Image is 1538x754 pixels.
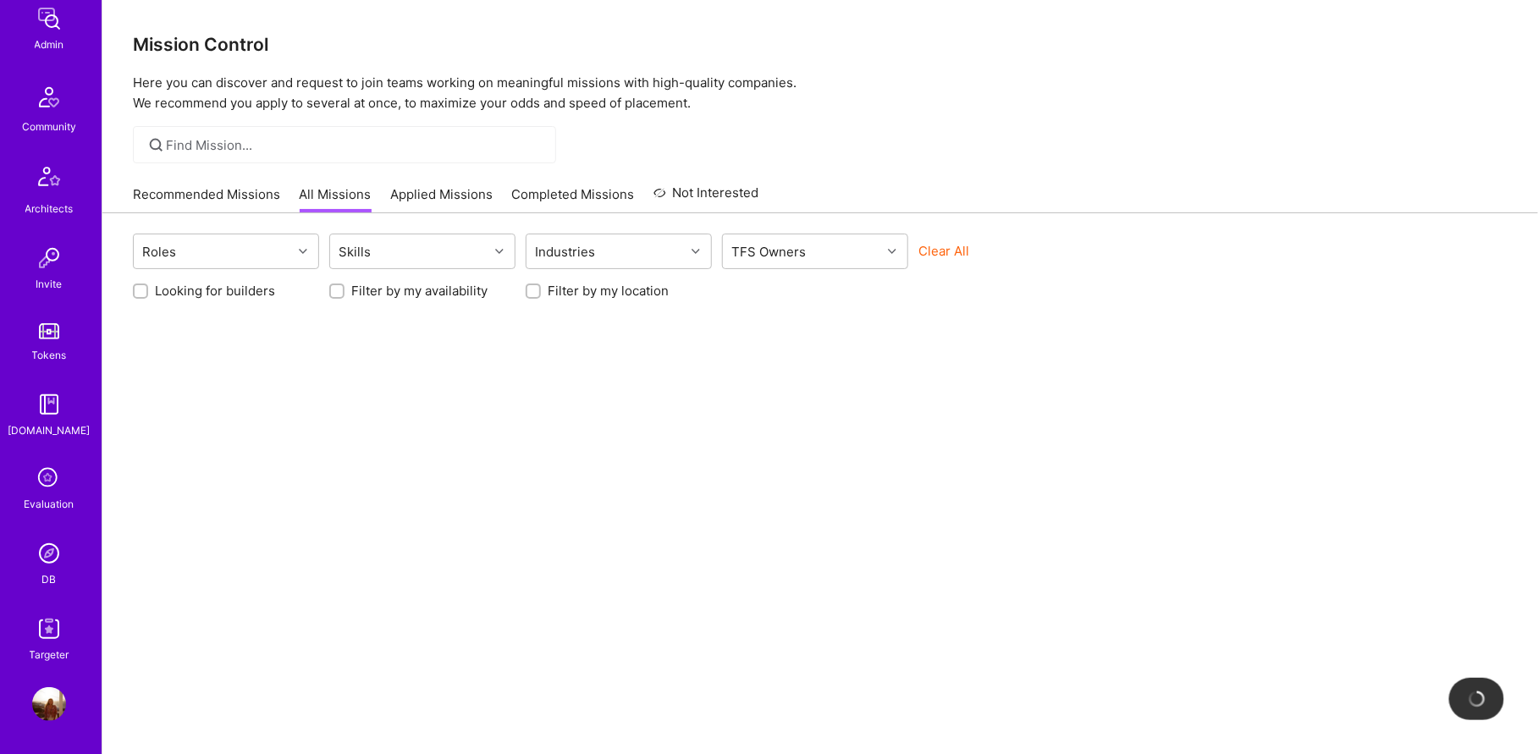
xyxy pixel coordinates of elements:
[39,323,59,339] img: tokens
[42,570,57,588] div: DB
[25,200,74,217] div: Architects
[300,185,372,213] a: All Missions
[28,687,70,721] a: User Avatar
[1465,687,1488,710] img: loading
[29,77,69,118] img: Community
[32,2,66,36] img: admin teamwork
[133,185,280,213] a: Recommended Missions
[146,135,166,155] i: icon SearchGrey
[36,275,63,293] div: Invite
[299,247,307,256] i: icon Chevron
[25,495,74,513] div: Evaluation
[155,282,275,300] label: Looking for builders
[133,34,1508,55] h3: Mission Control
[532,239,600,264] div: Industries
[335,239,376,264] div: Skills
[32,537,66,570] img: Admin Search
[22,118,76,135] div: Community
[167,136,543,154] input: Find Mission...
[548,282,669,300] label: Filter by my location
[32,612,66,646] img: Skill Targeter
[888,247,896,256] i: icon Chevron
[32,687,66,721] img: User Avatar
[32,241,66,275] img: Invite
[692,247,700,256] i: icon Chevron
[918,242,969,260] button: Clear All
[32,346,67,364] div: Tokens
[35,36,64,53] div: Admin
[728,239,811,264] div: TFS Owners
[512,185,635,213] a: Completed Missions
[29,159,69,200] img: Architects
[139,239,181,264] div: Roles
[495,247,504,256] i: icon Chevron
[351,282,488,300] label: Filter by my availability
[8,421,91,439] div: [DOMAIN_NAME]
[33,463,65,495] i: icon SelectionTeam
[653,183,759,213] a: Not Interested
[133,73,1508,113] p: Here you can discover and request to join teams working on meaningful missions with high-quality ...
[30,646,69,663] div: Targeter
[32,388,66,421] img: guide book
[390,185,493,213] a: Applied Missions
